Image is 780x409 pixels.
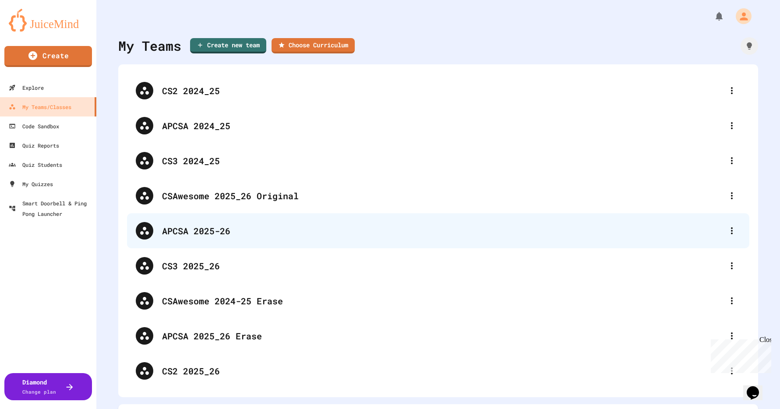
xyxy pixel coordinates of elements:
[162,224,723,237] div: APCSA 2025-26
[127,143,749,178] div: CS3 2024_25
[118,36,181,56] div: My Teams
[9,140,59,151] div: Quiz Reports
[698,9,727,24] div: My Notifications
[162,259,723,272] div: CS3 2025_26
[127,73,749,108] div: CS2 2024_25
[22,388,56,395] span: Change plan
[162,119,723,132] div: APCSA 2024_25
[162,329,723,342] div: APCSA 2025_26 Erase
[127,213,749,248] div: APCSA 2025-26
[162,294,723,307] div: CSAwesome 2024-25 Erase
[127,318,749,353] div: APCSA 2025_26 Erase
[127,178,749,213] div: CSAwesome 2025_26 Original
[741,37,758,55] div: How it works
[162,189,723,202] div: CSAwesome 2025_26 Original
[4,46,92,67] a: Create
[9,159,62,170] div: Quiz Students
[162,154,723,167] div: CS3 2024_25
[4,373,92,400] button: DiamondChange plan
[9,198,93,219] div: Smart Doorbell & Ping Pong Launcher
[22,377,56,396] div: Diamond
[190,38,266,53] a: Create new team
[127,283,749,318] div: CSAwesome 2024-25 Erase
[162,364,723,377] div: CS2 2025_26
[127,248,749,283] div: CS3 2025_26
[727,6,754,26] div: My Account
[4,4,60,56] div: Chat with us now!Close
[9,9,88,32] img: logo-orange.svg
[9,102,71,112] div: My Teams/Classes
[9,179,53,189] div: My Quizzes
[743,374,771,400] iframe: chat widget
[127,353,749,388] div: CS2 2025_26
[9,121,59,131] div: Code Sandbox
[272,38,355,53] a: Choose Curriculum
[127,108,749,143] div: APCSA 2024_25
[707,336,771,373] iframe: chat widget
[162,84,723,97] div: CS2 2024_25
[9,82,44,93] div: Explore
